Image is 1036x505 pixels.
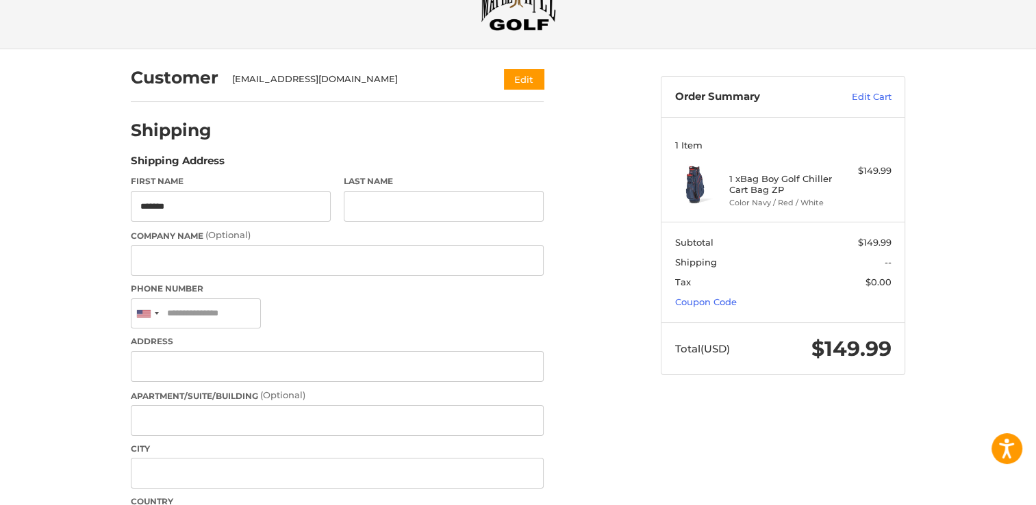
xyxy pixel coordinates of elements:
small: (Optional) [205,229,251,240]
label: First Name [131,175,331,187]
span: Shipping [675,257,717,268]
span: $149.99 [858,237,892,248]
h3: Order Summary [675,90,822,104]
div: $149.99 [837,164,892,178]
label: Address [131,335,544,348]
small: (Optional) [260,389,305,400]
h3: 1 Item [675,140,892,151]
div: United States: +1 [131,299,163,328]
legend: Shipping Address [131,153,225,175]
h2: Customer [131,67,218,88]
label: City [131,443,544,455]
label: Last Name [344,175,544,187]
iframe: Google Customer Reviews [923,468,1036,505]
li: Color Navy / Red / White [729,197,834,209]
span: $149.99 [811,336,892,361]
label: Phone Number [131,283,544,295]
span: Subtotal [675,237,713,248]
span: Total (USD) [675,342,730,355]
h4: 1 x Bag Boy Golf Chiller Cart Bag ZP [729,173,834,196]
label: Apartment/Suite/Building [131,389,544,402]
h2: Shipping [131,120,212,141]
div: [EMAIL_ADDRESS][DOMAIN_NAME] [232,73,478,86]
span: Tax [675,276,691,287]
button: Edit [504,69,544,89]
a: Coupon Code [675,296,737,307]
label: Company Name [131,229,544,242]
span: $0.00 [866,276,892,287]
a: Edit Cart [822,90,892,104]
span: -- [885,257,892,268]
